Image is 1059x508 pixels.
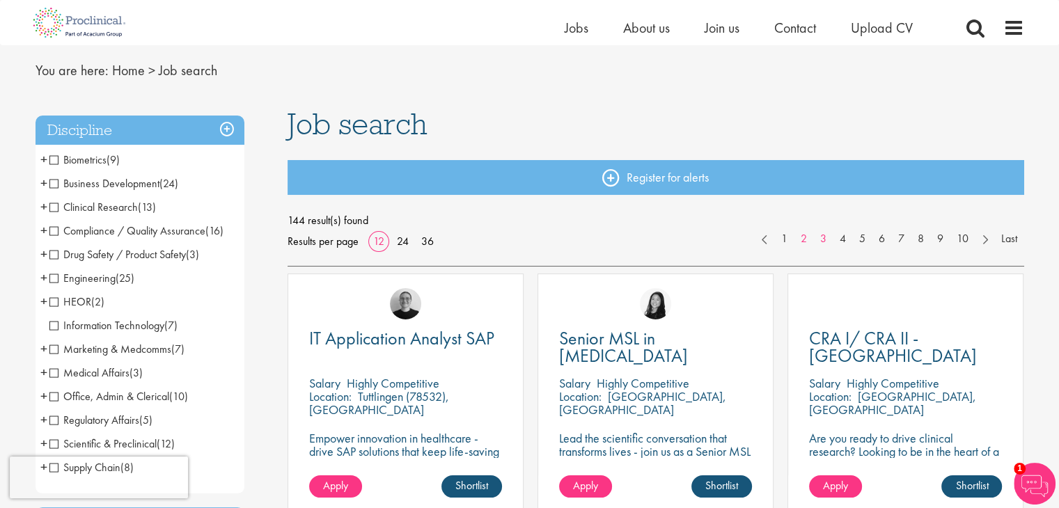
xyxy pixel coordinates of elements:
span: Medical Affairs [49,365,143,380]
span: Compliance / Quality Assurance [49,223,223,238]
span: Scientific & Preclinical [49,436,175,451]
a: Join us [705,19,739,37]
span: + [40,433,47,454]
span: + [40,338,47,359]
a: Shortlist [691,475,752,498]
a: 36 [416,234,439,248]
span: Engineering [49,271,134,285]
span: Information Technology [49,318,178,333]
span: Location: [809,388,852,404]
span: HEOR [49,294,91,309]
span: HEOR [49,294,104,309]
span: + [40,196,47,217]
a: Apply [309,475,362,498]
span: Scientific & Preclinical [49,436,157,451]
span: Location: [559,388,602,404]
span: Location: [309,388,352,404]
span: Drug Safety / Product Safety [49,247,186,262]
a: Shortlist [441,475,502,498]
span: Engineering [49,271,116,285]
span: (12) [157,436,175,451]
iframe: reCAPTCHA [10,457,188,498]
a: Emma Pretorious [390,288,421,319]
span: (3) [130,365,143,380]
span: Apply [573,478,598,493]
a: 2 [794,231,814,247]
a: About us [623,19,670,37]
a: CRA I/ CRA II - [GEOGRAPHIC_DATA] [809,330,1002,365]
a: 24 [392,234,414,248]
a: Apply [809,475,862,498]
a: Jobs [565,19,588,37]
span: Marketing & Medcomms [49,342,185,356]
span: Job search [159,61,217,79]
span: > [148,61,155,79]
span: (2) [91,294,104,309]
p: Lead the scientific conversation that transforms lives - join us as a Senior MSL in [MEDICAL_DATA]. [559,431,752,471]
p: Highly Competitive [347,375,439,391]
p: [GEOGRAPHIC_DATA], [GEOGRAPHIC_DATA] [559,388,726,418]
a: Last [994,231,1024,247]
span: Medical Affairs [49,365,130,380]
span: + [40,362,47,383]
span: Compliance / Quality Assurance [49,223,205,238]
span: You are here: [36,61,109,79]
span: Business Development [49,176,159,191]
a: Upload CV [851,19,913,37]
p: Empower innovation in healthcare - drive SAP solutions that keep life-saving technology running s... [309,431,502,471]
p: Highly Competitive [597,375,689,391]
a: IT Application Analyst SAP [309,330,502,347]
span: Biometrics [49,152,107,167]
p: Highly Competitive [847,375,939,391]
span: + [40,267,47,288]
p: [GEOGRAPHIC_DATA], [GEOGRAPHIC_DATA] [809,388,976,418]
a: Contact [774,19,816,37]
span: 1 [1014,463,1026,475]
a: Senior MSL in [MEDICAL_DATA] [559,330,752,365]
a: 1 [774,231,794,247]
a: 5 [852,231,872,247]
a: 9 [930,231,950,247]
img: Numhom Sudsok [640,288,671,319]
a: 8 [911,231,931,247]
span: Drug Safety / Product Safety [49,247,199,262]
a: 3 [813,231,833,247]
a: Apply [559,475,612,498]
a: 10 [950,231,975,247]
span: Business Development [49,176,178,191]
span: + [40,244,47,264]
span: Clinical Research [49,200,156,214]
span: + [40,220,47,241]
span: (10) [169,389,188,404]
span: Clinical Research [49,200,138,214]
span: + [40,173,47,193]
p: Are you ready to drive clinical research? Looking to be in the heart of a company where precision... [809,431,1002,484]
span: + [40,149,47,170]
span: (24) [159,176,178,191]
a: 6 [872,231,892,247]
span: 144 result(s) found [288,210,1024,231]
span: (9) [107,152,120,167]
a: Register for alerts [288,160,1024,195]
span: Information Technology [49,318,164,333]
span: Apply [823,478,848,493]
span: Apply [323,478,348,493]
a: 7 [891,231,911,247]
h3: Discipline [36,116,244,145]
span: + [40,386,47,406]
img: Chatbot [1014,463,1056,505]
span: + [40,291,47,312]
span: CRA I/ CRA II - [GEOGRAPHIC_DATA] [809,326,977,367]
span: Salary [559,375,590,391]
span: Senior MSL in [MEDICAL_DATA] [559,326,688,367]
a: 4 [833,231,853,247]
span: (5) [139,413,152,427]
p: Tuttlingen (78532), [GEOGRAPHIC_DATA] [309,388,449,418]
